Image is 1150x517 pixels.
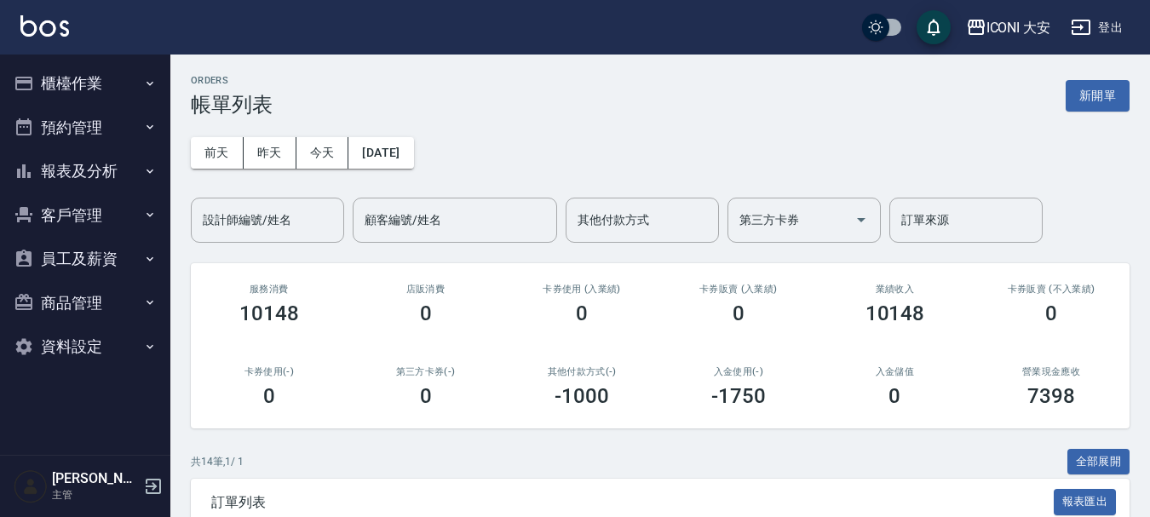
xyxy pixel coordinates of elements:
[7,106,164,150] button: 預約管理
[7,193,164,238] button: 客戶管理
[211,494,1054,511] span: 訂單列表
[191,93,273,117] h3: 帳單列表
[52,470,139,487] h5: [PERSON_NAME]
[239,302,299,325] h3: 10148
[524,284,640,295] h2: 卡券使用 (入業績)
[681,284,796,295] h2: 卡券販賣 (入業績)
[14,469,48,503] img: Person
[263,384,275,408] h3: 0
[211,284,327,295] h3: 服務消費
[837,284,953,295] h2: 業績收入
[865,302,925,325] h3: 10148
[1067,449,1130,475] button: 全部展開
[959,10,1058,45] button: ICONI 大安
[191,454,244,469] p: 共 14 筆, 1 / 1
[1054,489,1117,515] button: 報表匯出
[420,302,432,325] h3: 0
[244,137,296,169] button: 昨天
[888,384,900,408] h3: 0
[1064,12,1130,43] button: 登出
[296,137,349,169] button: 今天
[733,302,745,325] h3: 0
[555,384,609,408] h3: -1000
[1054,493,1117,509] a: 報表匯出
[7,149,164,193] button: 報表及分析
[7,281,164,325] button: 商品管理
[711,384,766,408] h3: -1750
[1027,384,1075,408] h3: 7398
[848,206,875,233] button: Open
[837,366,953,377] h2: 入金儲值
[191,75,273,86] h2: ORDERS
[420,384,432,408] h3: 0
[993,284,1109,295] h2: 卡券販賣 (不入業績)
[348,137,413,169] button: [DATE]
[368,366,484,377] h2: 第三方卡券(-)
[52,487,139,503] p: 主管
[211,366,327,377] h2: 卡券使用(-)
[917,10,951,44] button: save
[20,15,69,37] img: Logo
[993,366,1109,377] h2: 營業現金應收
[576,302,588,325] h3: 0
[191,137,244,169] button: 前天
[681,366,796,377] h2: 入金使用(-)
[7,61,164,106] button: 櫃檯作業
[1066,80,1130,112] button: 新開單
[7,237,164,281] button: 員工及薪資
[524,366,640,377] h2: 其他付款方式(-)
[1066,87,1130,103] a: 新開單
[986,17,1051,38] div: ICONI 大安
[368,284,484,295] h2: 店販消費
[7,325,164,369] button: 資料設定
[1045,302,1057,325] h3: 0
